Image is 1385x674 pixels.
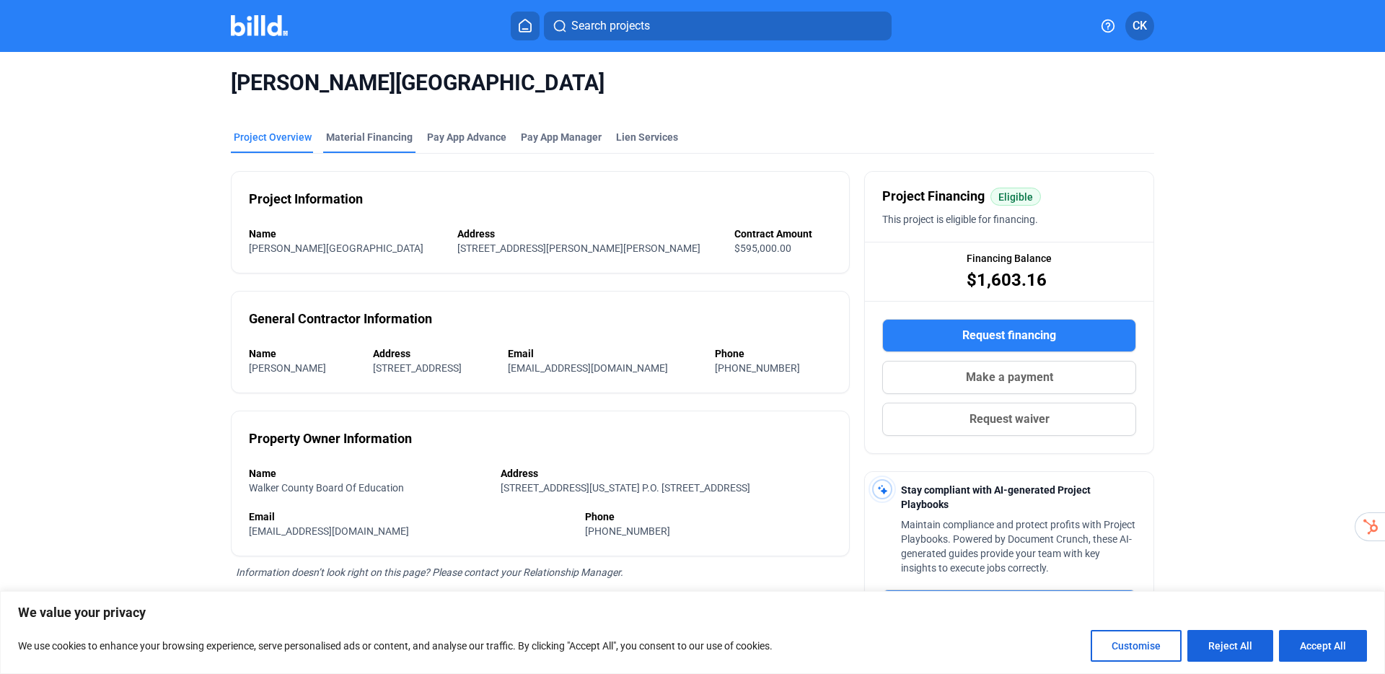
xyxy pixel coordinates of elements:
span: [PERSON_NAME][GEOGRAPHIC_DATA] [249,242,423,254]
div: Project Overview [234,130,312,144]
span: Maintain compliance and protect profits with Project Playbooks. Powered by Document Crunch, these... [901,519,1135,574]
span: [EMAIL_ADDRESS][DOMAIN_NAME] [249,525,409,537]
div: Email [508,346,700,361]
button: Reject All [1187,630,1273,662]
p: We value your privacy [18,604,1367,621]
button: Request financing [882,319,1136,352]
div: Phone [585,509,832,524]
mat-chip: Eligible [990,188,1041,206]
span: This project is eligible for financing. [882,214,1038,225]
div: Phone [715,346,832,361]
span: [EMAIL_ADDRESS][DOMAIN_NAME] [508,362,668,374]
div: Address [501,466,832,481]
span: Request waiver [969,411,1050,428]
span: [PERSON_NAME][GEOGRAPHIC_DATA] [231,69,1154,97]
span: Walker County Board Of Education [249,482,404,494]
div: Material Financing [326,130,413,144]
button: Request waiver [882,403,1136,436]
button: Accept All [1279,630,1367,662]
span: [PERSON_NAME] [249,362,326,374]
span: Information doesn’t look right on this page? Please contact your Relationship Manager. [236,566,623,578]
button: Search projects [544,12,892,40]
div: Name [249,227,443,241]
span: Make a payment [966,369,1053,386]
span: [PHONE_NUMBER] [585,525,670,537]
div: Pay App Advance [427,130,506,144]
div: Lien Services [616,130,678,144]
div: Address [457,227,720,241]
div: Name [249,346,359,361]
div: Name [249,466,486,481]
p: We use cookies to enhance your browsing experience, serve personalised ads or content, and analys... [18,637,773,655]
div: Email [249,509,571,524]
div: Address [373,346,494,361]
span: Search projects [571,17,650,35]
span: Stay compliant with AI-generated Project Playbooks [901,484,1091,510]
img: Billd Company Logo [231,15,288,36]
span: Financing Balance [967,251,1052,266]
span: $1,603.16 [967,268,1047,292]
span: Pay App Manager [521,130,602,144]
button: Get your Project Playbook [882,590,1136,623]
span: [PHONE_NUMBER] [715,362,800,374]
button: Make a payment [882,361,1136,394]
div: General Contractor Information [249,309,432,329]
span: [STREET_ADDRESS][US_STATE] P.O. [STREET_ADDRESS] [501,482,750,494]
span: CK [1133,17,1147,35]
span: $595,000.00 [734,242,791,254]
button: Customise [1091,630,1182,662]
span: [STREET_ADDRESS][PERSON_NAME][PERSON_NAME] [457,242,700,254]
span: Project Financing [882,186,985,206]
button: CK [1125,12,1154,40]
div: Project Information [249,189,363,209]
div: Property Owner Information [249,429,412,449]
span: [STREET_ADDRESS] [373,362,462,374]
div: Contract Amount [734,227,832,241]
span: Request financing [962,327,1056,344]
